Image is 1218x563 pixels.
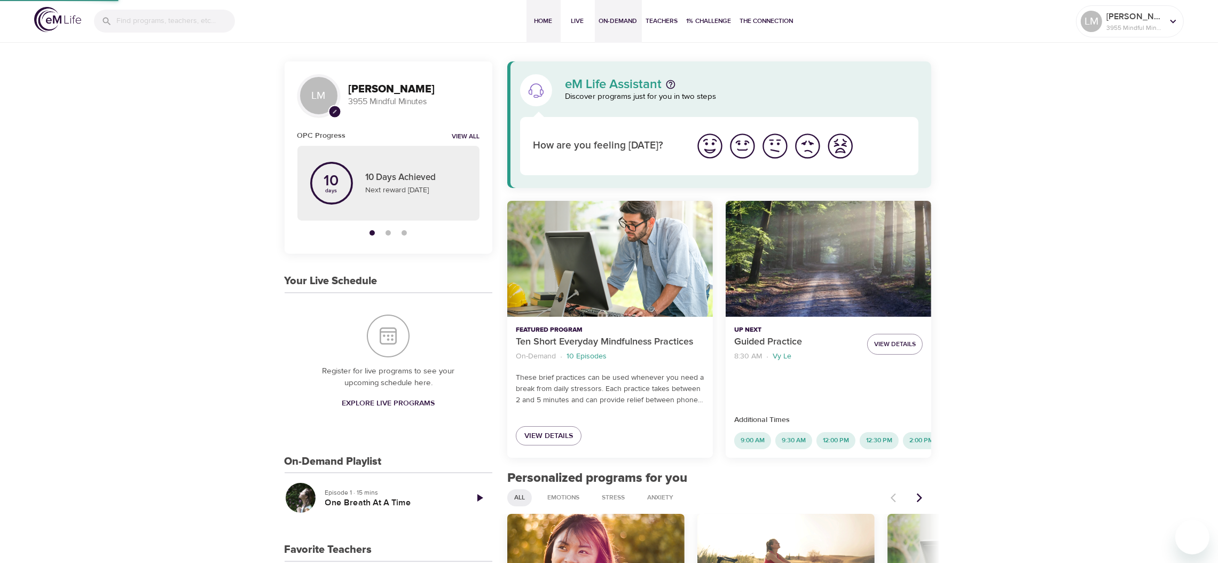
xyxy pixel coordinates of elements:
[687,15,732,27] span: 1% Challenge
[646,15,678,27] span: Teachers
[507,201,713,317] button: Ten Short Everyday Mindfulness Practices
[516,426,582,446] a: View Details
[297,130,346,142] h6: OPC Progress
[908,486,931,510] button: Next items
[734,325,859,335] p: Up Next
[285,275,378,287] h3: Your Live Schedule
[826,131,855,161] img: worst
[694,130,726,162] button: I'm feeling great
[1175,520,1209,554] iframe: Button to launch messaging window
[560,349,562,364] li: ·
[766,349,768,364] li: ·
[285,544,372,556] h3: Favorite Teachers
[285,456,382,468] h3: On-Demand Playlist
[516,351,556,362] p: On-Demand
[728,131,757,161] img: good
[507,471,932,486] h2: Personalized programs for you
[366,171,467,185] p: 10 Days Achieved
[524,429,573,443] span: View Details
[297,74,340,117] div: LM
[516,325,704,335] p: Featured Program
[565,78,662,91] p: eM Life Assistant
[567,351,607,362] p: 10 Episodes
[816,436,855,445] span: 12:00 PM
[816,432,855,449] div: 12:00 PM
[349,96,480,108] p: 3955 Mindful Minutes
[726,130,759,162] button: I'm feeling good
[528,82,545,99] img: eM Life Assistant
[324,189,339,193] p: days
[775,432,812,449] div: 9:30 AM
[507,489,532,506] div: All
[285,482,317,514] button: One Breath At A Time
[452,132,480,142] a: View all notifications
[734,349,859,364] nav: breadcrumb
[734,436,771,445] span: 9:00 AM
[533,138,681,154] p: How are you feeling [DATE]?
[695,131,725,161] img: great
[516,349,704,364] nav: breadcrumb
[1106,10,1163,23] p: [PERSON_NAME]
[34,7,81,32] img: logo
[824,130,856,162] button: I'm feeling worst
[726,201,931,317] button: Guided Practice
[1081,11,1102,32] div: LM
[860,432,899,449] div: 12:30 PM
[775,436,812,445] span: 9:30 AM
[740,15,793,27] span: The Connection
[595,493,631,502] span: Stress
[867,334,923,355] button: View Details
[565,15,591,27] span: Live
[349,83,480,96] h3: [PERSON_NAME]
[325,497,458,509] h5: One Breath At A Time
[599,15,638,27] span: On-Demand
[467,485,492,511] a: Play Episode
[337,394,439,413] a: Explore Live Programs
[640,489,680,506] div: Anxiety
[734,351,762,362] p: 8:30 AM
[306,365,471,389] p: Register for live programs to see your upcoming schedule here.
[541,493,586,502] span: Emotions
[793,131,822,161] img: bad
[874,339,916,350] span: View Details
[516,372,704,406] p: These brief practices can be used whenever you need a break from daily stressors. Each practice t...
[367,315,410,357] img: Your Live Schedule
[860,436,899,445] span: 12:30 PM
[734,432,771,449] div: 9:00 AM
[540,489,586,506] div: Emotions
[903,436,940,445] span: 2:00 PM
[595,489,632,506] div: Stress
[734,335,859,349] p: Guided Practice
[324,174,339,189] p: 10
[516,335,704,349] p: Ten Short Everyday Mindfulness Practices
[531,15,556,27] span: Home
[325,488,458,497] p: Episode 1 · 15 mins
[565,91,919,103] p: Discover programs just for you in two steps
[342,397,435,410] span: Explore Live Programs
[791,130,824,162] button: I'm feeling bad
[1106,23,1163,33] p: 3955 Mindful Minutes
[903,432,940,449] div: 2:00 PM
[759,130,791,162] button: I'm feeling ok
[508,493,531,502] span: All
[773,351,791,362] p: Vy Le
[366,185,467,196] p: Next reward [DATE]
[760,131,790,161] img: ok
[641,493,680,502] span: Anxiety
[734,415,923,426] p: Additional Times
[116,10,235,33] input: Find programs, teachers, etc...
